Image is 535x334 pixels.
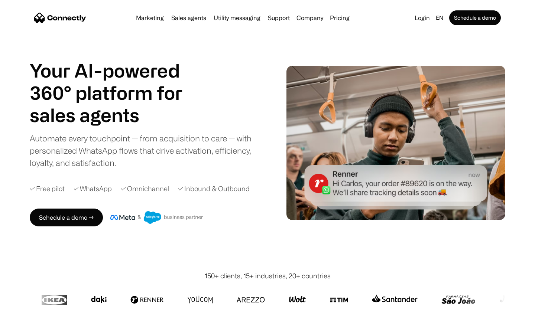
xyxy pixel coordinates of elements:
[121,184,169,194] div: ✓ Omnichannel
[7,320,45,331] aside: Language selected: English
[30,59,201,104] h1: Your AI-powered 360° platform for
[178,184,250,194] div: ✓ Inbound & Outbound
[74,184,112,194] div: ✓ WhatsApp
[30,104,201,126] h1: sales agents
[30,209,103,226] a: Schedule a demo →
[110,211,203,224] img: Meta and Salesforce business partner badge.
[30,184,65,194] div: ✓ Free pilot
[211,15,263,21] a: Utility messaging
[168,15,209,21] a: Sales agents
[205,271,331,281] div: 150+ clients, 15+ industries, 20+ countries
[15,321,45,331] ul: Language list
[436,13,443,23] div: en
[296,13,323,23] div: Company
[412,13,433,23] a: Login
[449,10,501,25] a: Schedule a demo
[327,15,353,21] a: Pricing
[133,15,167,21] a: Marketing
[265,15,293,21] a: Support
[30,132,264,169] div: Automate every touchpoint — from acquisition to care — with personalized WhatsApp flows that driv...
